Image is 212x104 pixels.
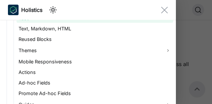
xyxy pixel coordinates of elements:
[17,57,173,66] a: Mobile Responsiveness
[17,89,173,98] a: Promote Ad-hoc Fields
[8,5,19,15] img: Holistics
[8,5,42,15] a: HolisticsHolistics
[161,7,168,14] button: Close navigation bar
[17,45,173,56] a: Themes
[17,35,173,44] a: Reused Blocks
[21,6,42,14] b: Holistics
[17,24,173,33] a: Text, Markdown, HTML
[17,68,173,77] a: Actions
[17,78,173,87] a: Ad-hoc Fields
[48,5,58,15] button: Switch between dark and light mode (currently light mode)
